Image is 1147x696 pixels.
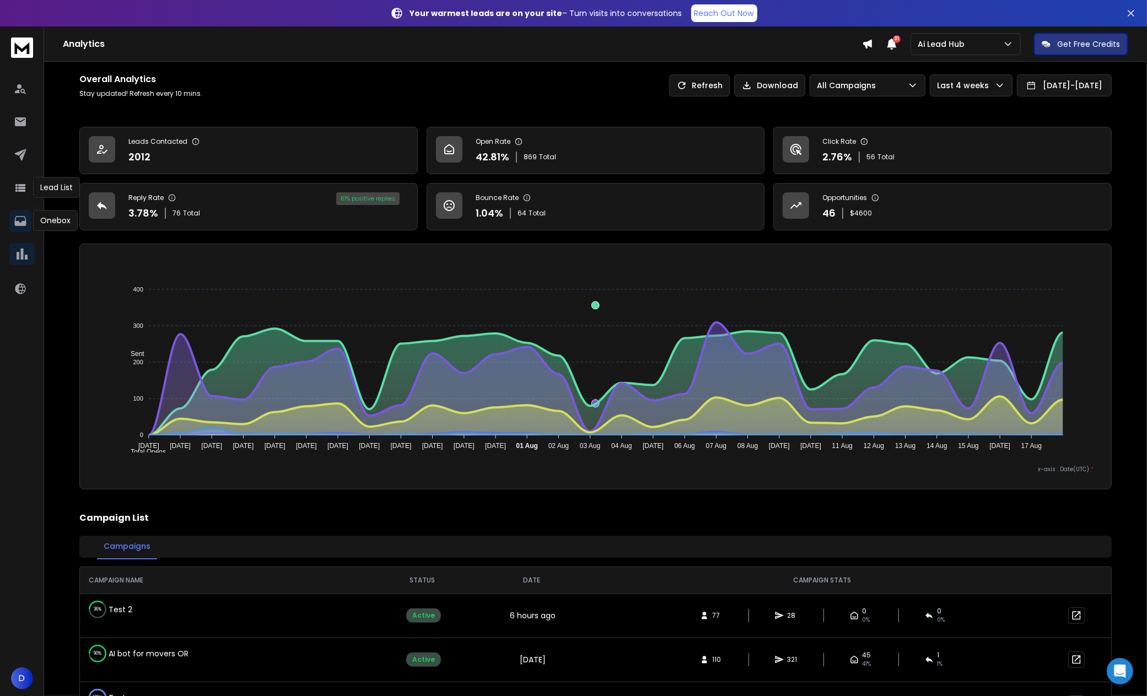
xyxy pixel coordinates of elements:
[233,443,254,450] tspan: [DATE]
[516,443,539,450] tspan: 01 Aug
[476,149,509,165] p: 42.81 %
[990,443,1011,450] tspan: [DATE]
[918,39,969,50] p: Ai Lead Hub
[800,443,821,450] tspan: [DATE]
[822,149,852,165] p: 2.76 %
[79,183,418,230] a: Reply Rate3.78%76Total61% positive replies
[359,443,380,450] tspan: [DATE]
[391,443,412,450] tspan: [DATE]
[63,37,862,51] h1: Analytics
[692,80,723,91] p: Refresh
[691,4,757,22] a: Reach Out Now
[128,137,187,146] p: Leads Contacted
[866,153,875,161] span: 56
[478,638,585,682] td: [DATE]
[927,443,947,450] tspan: 14 Aug
[478,594,585,638] td: 6 hours ago
[98,465,1094,473] p: x-axis : Date(UTC)
[822,206,836,221] p: 46
[734,74,805,96] button: Download
[79,127,418,174] a: Leads Contacted2012
[787,655,798,664] span: 321
[937,651,939,660] span: 1
[832,443,853,450] tspan: 11 Aug
[296,443,317,450] tspan: [DATE]
[80,638,256,669] td: AI bot for movers OR
[327,443,348,450] tspan: [DATE]
[850,209,872,218] p: $ 4600
[336,192,400,205] div: 61 % positive replies
[862,616,870,624] span: 0 %
[79,73,202,86] h1: Overall Analytics
[133,322,143,329] tspan: 300
[406,608,441,623] div: Active
[1017,74,1112,96] button: [DATE]-[DATE]
[706,443,726,450] tspan: 07 Aug
[138,443,159,450] tspan: [DATE]
[958,443,979,450] tspan: 15 Aug
[80,567,367,594] th: CAMPAIGN NAME
[11,37,33,58] img: logo
[410,8,682,19] p: – Turn visits into conversations
[712,611,723,620] span: 77
[675,443,695,450] tspan: 06 Aug
[524,153,537,161] span: 869
[937,80,993,91] p: Last 4 weeks
[787,611,798,620] span: 28
[1034,33,1128,55] button: Get Free Credits
[864,443,884,450] tspan: 12 Aug
[11,667,33,689] button: D
[122,350,144,358] span: Sent
[133,359,143,365] tspan: 200
[773,183,1112,230] a: Opportunities46$4600
[822,137,856,146] p: Click Rate
[1057,39,1120,50] p: Get Free Credits
[669,74,730,96] button: Refresh
[33,210,78,231] div: Onebox
[895,443,916,450] tspan: 13 Aug
[737,443,758,450] tspan: 08 Aug
[529,209,546,218] span: Total
[611,443,632,450] tspan: 04 Aug
[712,655,723,664] span: 110
[128,149,150,165] p: 2012
[422,443,443,450] tspan: [DATE]
[937,616,945,624] span: 0 %
[454,443,475,450] tspan: [DATE]
[769,443,790,450] tspan: [DATE]
[183,209,200,218] span: Total
[367,567,478,594] th: STATUS
[79,89,202,98] p: Stay updated! Refresh every 10 mins.
[140,431,143,438] tspan: 0
[485,443,506,450] tspan: [DATE]
[937,607,941,616] span: 0
[893,35,901,43] span: 31
[539,153,556,161] span: Total
[476,193,519,202] p: Bounce Rate
[427,183,765,230] a: Bounce Rate1.04%64Total
[265,443,286,450] tspan: [DATE]
[1107,658,1133,684] div: Open Intercom Messenger
[133,286,143,293] tspan: 400
[580,443,600,450] tspan: 03 Aug
[97,534,157,559] button: Campaigns
[862,651,871,660] span: 45
[817,80,880,91] p: All Campaigns
[33,177,80,198] div: Lead List
[518,209,526,218] span: 64
[79,511,1112,525] h2: Campaign List
[128,193,164,202] p: Reply Rate
[427,127,765,174] a: Open Rate42.81%869Total
[548,443,569,450] tspan: 02 Aug
[122,448,166,456] span: Total Opens
[128,206,158,221] p: 3.78 %
[643,443,664,450] tspan: [DATE]
[1021,443,1042,450] tspan: 17 Aug
[410,8,563,19] strong: Your warmest leads are on your site
[94,648,101,659] p: 90 %
[476,137,510,146] p: Open Rate
[94,604,101,615] p: 36 %
[476,206,503,221] p: 1.04 %
[757,80,798,91] p: Download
